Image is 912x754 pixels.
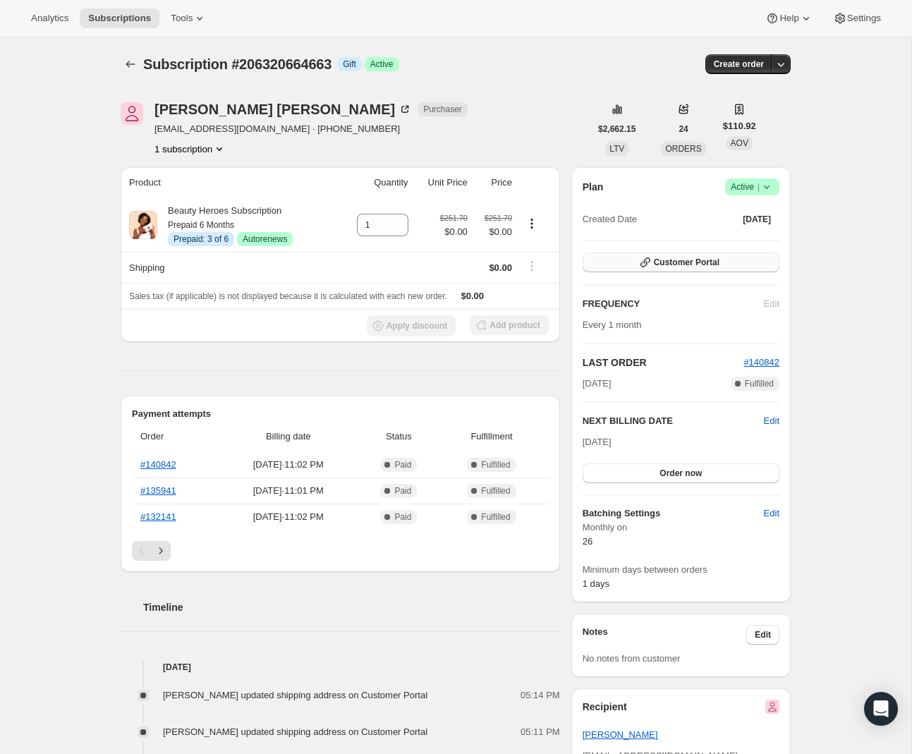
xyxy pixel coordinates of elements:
button: Product actions [154,142,226,156]
span: Status [363,430,435,444]
span: Settings [847,13,881,24]
span: Active [731,180,774,194]
span: $0.00 [489,262,512,273]
th: Unit Price [413,167,472,198]
div: Beauty Heroes Subscription [157,204,293,246]
span: Created Date [583,212,637,226]
span: $0.00 [461,291,485,301]
span: [DATE] [583,437,612,447]
button: Edit [755,502,788,525]
span: [DATE] [583,377,612,391]
span: Active [370,59,394,70]
div: [PERSON_NAME] [PERSON_NAME] [154,102,412,116]
span: Sales tax (if applicable) is not displayed because it is calculated with each new order. [129,291,447,301]
span: No notes from customer [583,653,681,664]
span: [DATE] · 11:02 PM [222,510,355,524]
h2: LAST ORDER [583,355,744,370]
small: $251.70 [440,214,468,222]
span: Help [779,13,798,24]
button: Next [151,541,171,561]
span: Paid [394,511,411,523]
button: Settings [825,8,889,28]
span: Analytics [31,13,68,24]
span: Order now [659,468,702,479]
span: Edit [764,414,779,428]
button: Create order [705,54,772,74]
h2: NEXT BILLING DATE [583,414,764,428]
span: Paid [394,459,411,470]
button: $2,662.15 [590,119,644,139]
span: [DATE] · 11:01 PM [222,484,355,498]
span: [PERSON_NAME] updated shipping address on Customer Portal [163,690,427,700]
span: 24 [679,123,688,135]
span: Gift [343,59,356,70]
span: [DATE] [743,214,771,225]
span: $0.00 [440,225,468,239]
span: Fulfillment [443,430,540,444]
span: Autorenews [243,233,287,245]
h6: Batching Settings [583,506,764,521]
span: 05:11 PM [521,725,560,739]
small: Prepaid 6 Months [168,220,234,230]
nav: Pagination [132,541,549,561]
span: $0.00 [476,225,512,239]
span: Minimum days between orders [583,563,779,577]
h4: [DATE] [121,660,560,674]
span: Fulfilled [481,485,510,497]
button: Order now [583,463,779,483]
span: Billing date [222,430,355,444]
a: #132141 [140,511,176,522]
span: Monthly on [583,521,779,535]
button: #140842 [743,355,779,370]
span: $2,662.15 [598,123,636,135]
span: Fulfilled [481,511,510,523]
button: Tools [162,8,215,28]
button: [DATE] [734,209,779,229]
h3: Notes [583,625,747,645]
span: Tools [171,13,193,24]
h2: Recipient [583,700,627,714]
button: Analytics [23,8,77,28]
th: Order [132,421,218,452]
button: Subscriptions [80,8,159,28]
a: #135941 [140,485,176,496]
span: 26 [583,536,592,547]
span: Fulfilled [745,378,774,389]
span: [PERSON_NAME] updated shipping address on Customer Portal [163,726,427,737]
span: Edit [755,629,771,640]
button: Subscriptions [121,54,140,74]
span: Purchaser [423,104,462,115]
a: [PERSON_NAME] [583,729,658,740]
button: Product actions [521,216,543,231]
span: [EMAIL_ADDRESS][DOMAIN_NAME] · [PHONE_NUMBER] [154,122,468,136]
span: Paid [394,485,411,497]
h2: Timeline [143,600,560,614]
th: Product [121,167,339,198]
th: Shipping [121,252,339,283]
h2: FREQUENCY [583,297,764,311]
span: Edward Jacobson [121,102,143,125]
div: Open Intercom Messenger [864,692,898,726]
a: #140842 [743,357,779,367]
th: Quantity [339,167,413,198]
span: [DATE] · 11:02 PM [222,458,355,472]
span: 05:14 PM [521,688,560,703]
span: Customer Portal [654,257,719,268]
button: Shipping actions [521,258,543,274]
span: ORDERS [665,144,701,154]
h2: Plan [583,180,604,194]
button: Help [757,8,821,28]
span: Subscription #206320664663 [143,56,332,72]
span: Subscriptions [88,13,151,24]
span: 1 days [583,578,609,589]
span: | [758,181,760,193]
span: Edit [764,506,779,521]
small: $251.70 [485,214,512,222]
span: Every 1 month [583,320,642,330]
span: LTV [609,144,624,154]
a: #140842 [140,459,176,470]
span: $110.92 [723,119,756,133]
span: Prepaid: 3 of 6 [174,233,229,245]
